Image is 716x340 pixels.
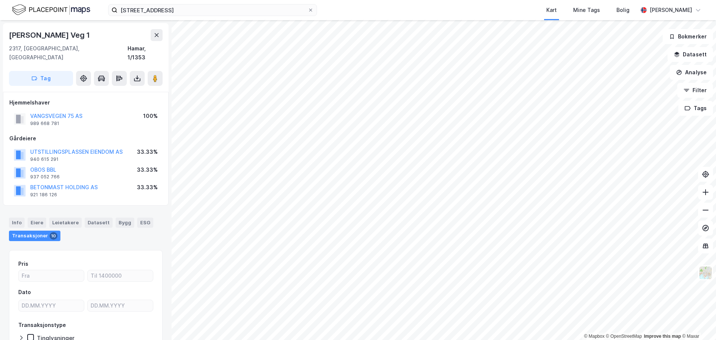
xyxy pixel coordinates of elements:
div: 100% [143,112,158,121]
div: 33.33% [137,147,158,156]
div: Info [9,218,25,227]
div: Transaksjoner [9,231,60,241]
a: OpenStreetMap [606,334,642,339]
div: Mine Tags [573,6,600,15]
div: Bolig [616,6,629,15]
div: Kart [546,6,557,15]
div: 2317, [GEOGRAPHIC_DATA], [GEOGRAPHIC_DATA] [9,44,128,62]
div: 937 052 766 [30,174,60,180]
div: 940 615 291 [30,156,59,162]
div: Transaksjonstype [18,321,66,330]
button: Bokmerker [663,29,713,44]
div: Gårdeiere [9,134,162,143]
button: Analyse [670,65,713,80]
div: 33.33% [137,183,158,192]
img: logo.f888ab2527a4732fd821a326f86c7f29.svg [12,3,90,16]
button: Datasett [668,47,713,62]
iframe: Chat Widget [679,304,716,340]
input: DD.MM.YYYY [19,300,84,311]
div: [PERSON_NAME] [650,6,692,15]
div: Leietakere [49,218,82,227]
input: Til 1400000 [88,270,153,281]
div: Eiere [28,218,46,227]
div: [PERSON_NAME] Veg 1 [9,29,91,41]
div: ESG [137,218,153,227]
button: Filter [677,83,713,98]
div: Hjemmelshaver [9,98,162,107]
div: Datasett [85,218,113,227]
div: Pris [18,259,28,268]
a: Improve this map [644,334,681,339]
input: Fra [19,270,84,281]
button: Tags [678,101,713,116]
div: 33.33% [137,165,158,174]
input: DD.MM.YYYY [88,300,153,311]
div: Hamar, 1/1353 [128,44,163,62]
div: 10 [50,232,57,240]
input: Søk på adresse, matrikkel, gårdeiere, leietakere eller personer [117,4,308,16]
button: Tag [9,71,73,86]
div: Bygg [116,218,134,227]
img: Z [698,266,713,280]
a: Mapbox [584,334,604,339]
div: 921 186 126 [30,192,57,198]
div: Dato [18,288,31,297]
div: 989 668 781 [30,121,59,127]
div: Kontrollprogram for chat [679,304,716,340]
